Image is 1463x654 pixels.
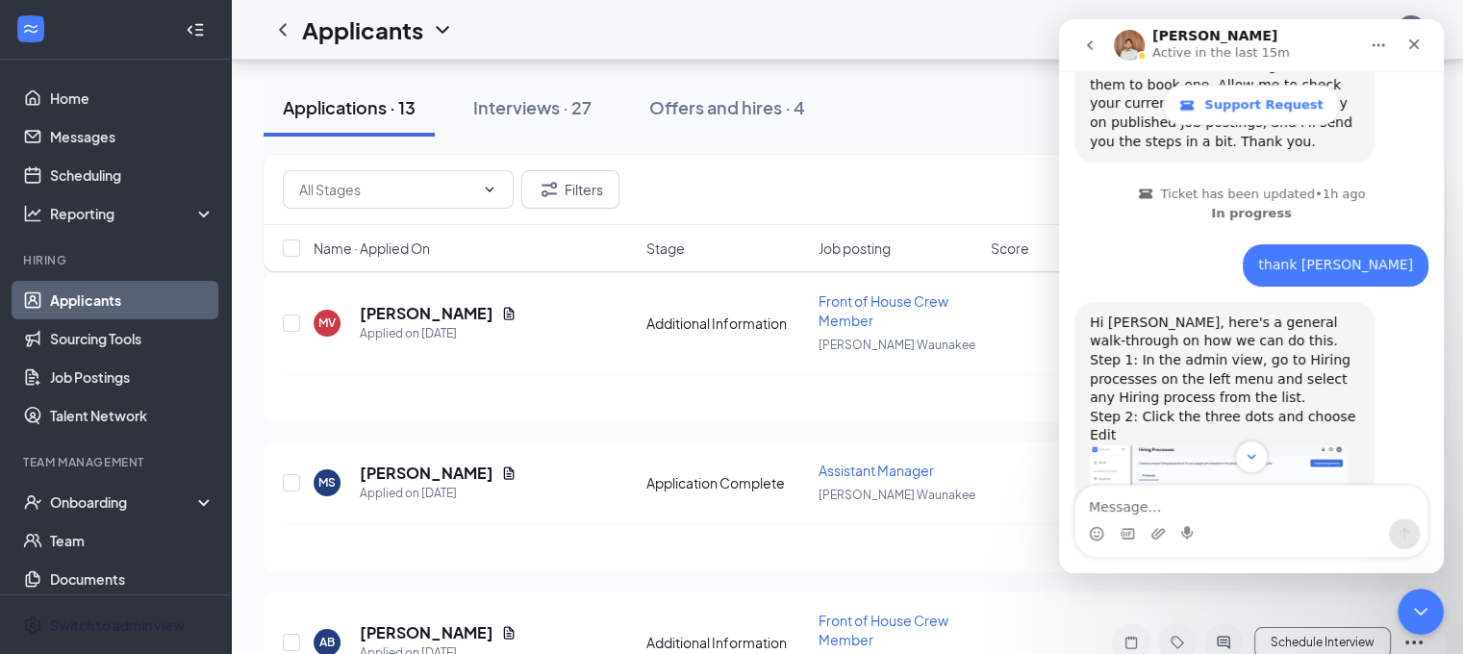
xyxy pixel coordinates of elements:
div: AB [319,634,335,650]
div: Team Management [23,454,211,470]
div: MV [318,314,336,331]
svg: Filter [538,178,561,201]
svg: Settings [23,616,42,635]
svg: Document [501,306,517,321]
div: Additional Information [646,633,807,652]
div: Interviews · 27 [473,95,592,119]
svg: Collapse [186,20,205,39]
span: Front of House Crew Member [819,612,948,648]
svg: ChevronDown [482,182,497,197]
div: Applied on [DATE] [360,484,517,503]
span: Score [991,239,1029,258]
a: Scheduling [50,156,214,194]
span: Assistant Manager [819,462,934,479]
svg: QuestionInfo [1357,18,1380,41]
div: Onboarding [50,492,198,512]
span: Front of House Crew Member [819,292,948,329]
span: Job posting [819,239,891,258]
div: Applications · 13 [283,95,416,119]
a: Team [50,521,214,560]
iframe: Intercom live chat [1059,19,1444,573]
div: Switch to admin view [50,616,185,635]
svg: Tag [1166,635,1189,650]
a: Sourcing Tools [50,319,214,358]
svg: ChevronDown [431,18,454,41]
div: MS [318,474,336,490]
a: Talent Network [50,396,214,435]
h5: [PERSON_NAME] [360,463,493,484]
span: Stage [646,239,685,258]
div: Additional Information [646,314,807,333]
button: Filter Filters [521,170,619,209]
a: Applicants [50,281,214,319]
svg: Note [1120,635,1143,650]
h5: [PERSON_NAME] [360,303,493,324]
a: Job Postings [50,358,214,396]
input: All Stages [299,179,474,200]
div: Applied on [DATE] [360,324,517,343]
span: [PERSON_NAME] Waunakee [819,338,975,352]
span: [PERSON_NAME] Waunakee [819,488,975,502]
svg: WorkstreamLogo [21,19,40,38]
svg: Ellipses [1402,631,1425,654]
svg: ActiveChat [1212,635,1235,650]
div: Hiring [23,252,211,268]
svg: Notifications [1315,18,1338,41]
div: Application Complete [646,473,807,492]
svg: ChevronLeft [271,18,294,41]
span: Name · Applied On [314,239,430,258]
svg: Document [501,465,517,481]
svg: Document [501,625,517,641]
h5: [PERSON_NAME] [360,622,493,643]
iframe: Intercom live chat [1398,589,1444,635]
div: Offers and hires · 4 [649,95,805,119]
a: Home [50,79,214,117]
svg: UserCheck [23,492,42,512]
a: Documents [50,560,214,598]
svg: Analysis [23,204,42,223]
div: Reporting [50,204,215,223]
a: Messages [50,117,214,156]
h1: Applicants [302,13,423,46]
